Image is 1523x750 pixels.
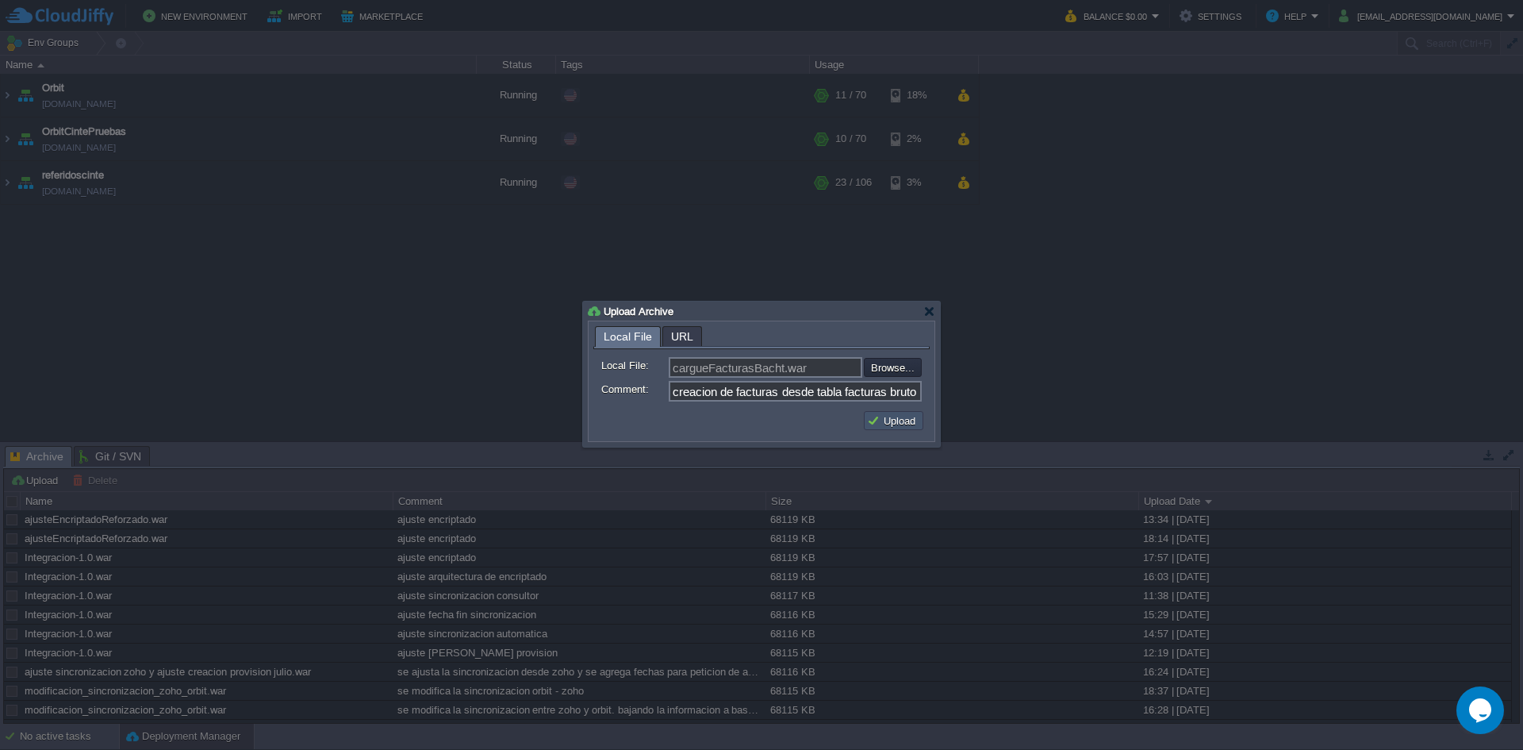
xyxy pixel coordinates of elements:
[867,413,920,428] button: Upload
[604,327,652,347] span: Local File
[601,357,667,374] label: Local File:
[1456,687,1507,734] iframe: chat widget
[601,381,667,398] label: Comment:
[604,306,673,317] span: Upload Archive
[671,327,693,346] span: URL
